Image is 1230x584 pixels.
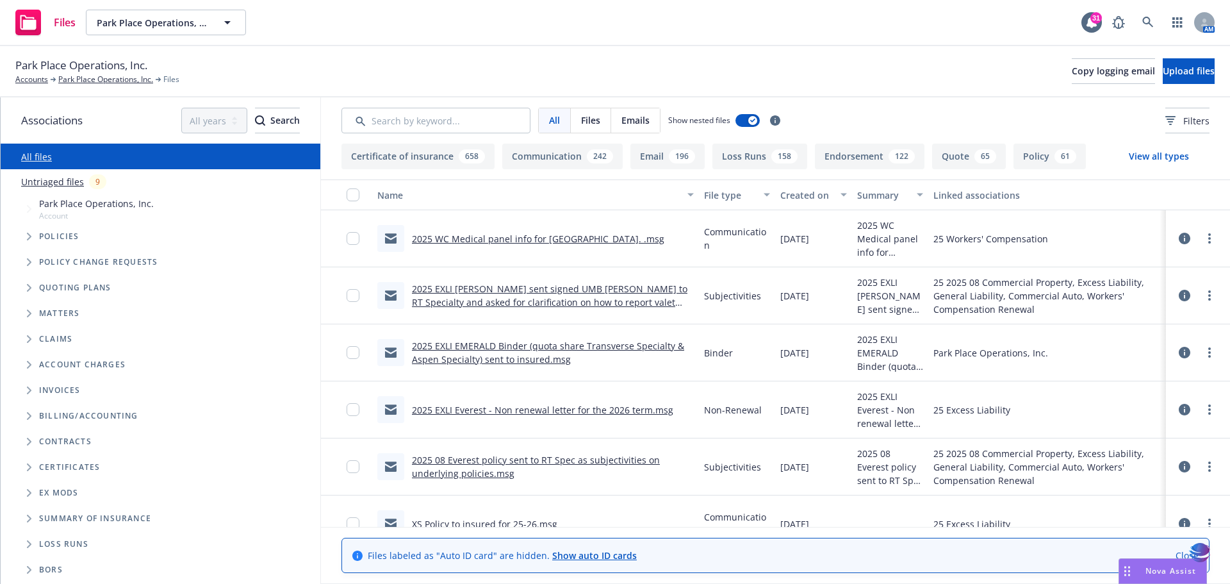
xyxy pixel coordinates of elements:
div: Name [377,188,680,202]
span: 2025 EXLI Everest - Non renewal letter for the 2026 term [857,390,924,430]
span: Filters [1183,114,1209,128]
a: 2025 EXLI EMERALD Binder (quota share Transverse Specialty & Aspen Specialty) sent to insured.msg [412,340,684,365]
div: 25 Excess Liability [933,517,1010,531]
div: Tree Example [1,194,320,403]
button: Quote [932,144,1006,169]
button: Communication [502,144,623,169]
a: Accounts [15,74,48,85]
span: Quoting plans [39,284,111,292]
span: Binder [704,346,733,360]
span: Copy logging email [1072,65,1155,77]
button: Policy [1013,144,1086,169]
span: Files [581,113,600,127]
span: Claims [39,335,72,343]
div: File type [704,188,757,202]
input: Search by keyword... [341,108,530,133]
span: Emails [621,113,650,127]
button: Filters [1165,108,1209,133]
span: BORs [39,566,63,574]
input: Select all [347,188,359,201]
a: Show auto ID cards [552,549,637,562]
button: Summary [852,179,929,210]
a: 2025 08 Everest policy sent to RT Spec as subjectivities on underlying policies.msg [412,454,660,480]
span: Subjectivities [704,289,761,303]
span: 2025 EXLI EMERALD Binder (quota share Transverse Specialty & Aspen Specialty) sent to insured [857,333,924,373]
a: more [1202,459,1217,474]
span: Policy change requests [39,258,158,266]
span: Communication [704,510,771,537]
div: Linked associations [933,188,1161,202]
span: Account charges [39,361,126,369]
div: 9 [89,174,106,189]
a: Search [1135,10,1161,35]
span: [DATE] [780,346,809,360]
span: [DATE] [780,289,809,303]
a: Untriaged files [21,175,84,188]
div: Drag to move [1119,559,1135,583]
a: Report a Bug [1106,10,1131,35]
input: Toggle Row Selected [347,460,359,473]
button: Copy logging email [1072,58,1155,84]
a: 2025 EXLI Everest - Non renewal letter for the 2026 term.msg [412,404,673,416]
span: Matters [39,310,79,317]
button: Park Place Operations, Inc. [86,10,246,35]
span: Ex Mods [39,489,78,497]
button: Email [630,144,705,169]
span: Files [54,17,76,28]
div: 25 2025 08 Commercial Property, Excess Liability, General Liability, Commercial Auto, Workers' Co... [933,276,1161,316]
span: 2025 08 Everest policy sent to RT Spec as subjectivities on underlying policies [857,447,924,487]
div: 122 [889,149,915,163]
input: Toggle Row Selected [347,346,359,359]
a: 2025 WC Medical panel info for [GEOGRAPHIC_DATA]. .msg [412,233,664,245]
a: Close [1176,549,1199,562]
a: more [1202,231,1217,246]
span: Files labeled as "Auto ID card" are hidden. [368,549,637,562]
button: Linked associations [928,179,1166,210]
a: more [1202,516,1217,531]
span: Account [39,210,154,221]
span: Billing/Accounting [39,412,138,420]
div: 196 [669,149,695,163]
span: [DATE] [780,460,809,474]
span: Invoices [39,387,81,394]
span: Associations [21,112,83,129]
span: [DATE] [780,232,809,246]
span: Show nested files [668,115,730,126]
div: 242 [587,149,613,163]
span: Communication [704,225,771,252]
div: 31 [1090,12,1102,24]
span: All [549,113,560,127]
span: Loss Runs [39,540,88,548]
span: Certificates [39,463,100,471]
span: 2025 EXLI [PERSON_NAME] sent signed UMB [PERSON_NAME] to RT Specialty and asked for clarification... [857,276,924,316]
button: Nova Assist [1119,558,1207,584]
div: Park Place Operations, Inc. [933,346,1048,360]
span: Park Place Operations, Inc. [15,57,147,74]
div: Summary [857,188,910,202]
a: 2025 EXLI [PERSON_NAME] sent signed UMB [PERSON_NAME] to RT Specialty and asked for clarification... [412,283,687,322]
a: more [1202,345,1217,360]
div: 658 [459,149,485,163]
button: Upload files [1163,58,1215,84]
span: Park Place Operations, Inc. [39,197,154,210]
span: [DATE] [780,403,809,417]
button: SearchSearch [255,108,300,133]
a: All files [21,151,52,163]
span: Upload files [1163,65,1215,77]
button: Created on [775,179,852,210]
button: File type [699,179,776,210]
span: 2025 WC Medical panel info for [GEOGRAPHIC_DATA]. [857,219,924,259]
button: Loss Runs [712,144,807,169]
input: Toggle Row Selected [347,403,359,416]
div: 25 Workers' Compensation [933,232,1048,246]
button: Certificate of insurance [341,144,495,169]
a: Park Place Operations, Inc. [58,74,153,85]
span: Summary of insurance [39,515,151,522]
span: Subjectivities [704,460,761,474]
span: Contracts [39,438,92,446]
div: Search [255,108,300,133]
div: Folder Tree Example [1,403,320,583]
button: Name [372,179,699,210]
span: [DATE] [780,517,809,531]
div: 25 Excess Liability [933,403,1010,417]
